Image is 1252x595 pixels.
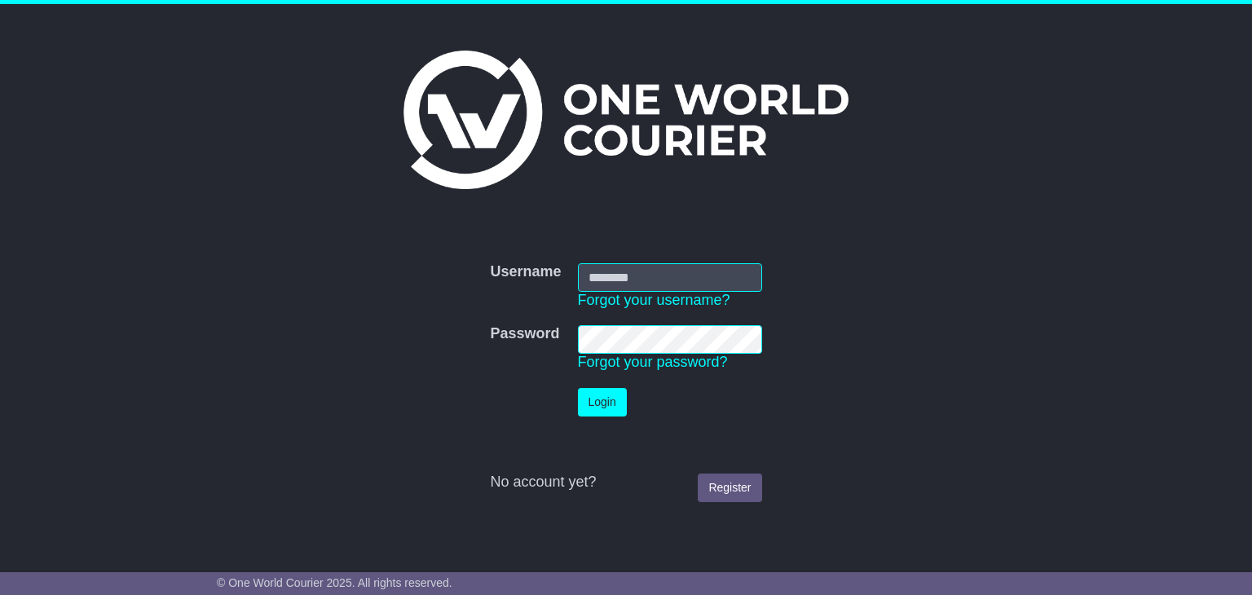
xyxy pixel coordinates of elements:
[217,576,452,589] span: © One World Courier 2025. All rights reserved.
[490,325,559,343] label: Password
[490,474,761,491] div: No account yet?
[698,474,761,502] a: Register
[578,292,730,308] a: Forgot your username?
[403,51,849,189] img: One World
[490,263,561,281] label: Username
[578,388,627,416] button: Login
[578,354,728,370] a: Forgot your password?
